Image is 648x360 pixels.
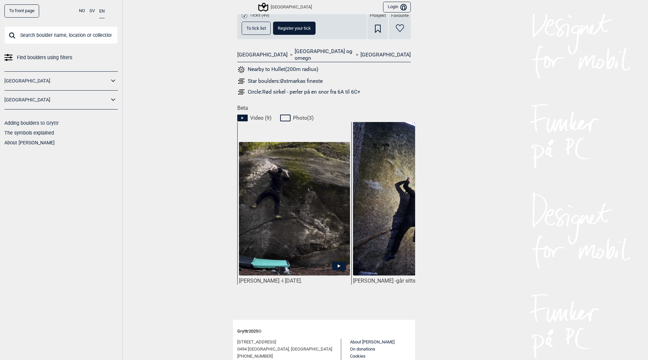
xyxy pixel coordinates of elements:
[353,122,464,296] img: Nadia pa Hullet SS
[4,120,59,126] a: Adding boulders to Gryttr
[4,4,39,18] a: To front page
[242,22,271,35] button: To tick list
[295,48,353,62] a: [GEOGRAPHIC_DATA] og omegn
[237,339,276,346] span: [STREET_ADDRESS]
[17,53,72,63] span: Find boulders using filters
[248,78,323,85] div: Star boulders: Østmarkas fineste
[89,4,95,18] button: SV
[350,346,375,352] a: On donations
[4,95,109,105] a: [GEOGRAPHIC_DATA]
[350,339,395,344] a: About [PERSON_NAME]
[237,65,318,74] button: Nearby to Hullet(200m radius)
[383,2,411,13] button: Login
[4,26,118,44] input: Search boulder name, location or collection
[360,51,411,58] a: [GEOGRAPHIC_DATA]
[79,4,85,18] button: NO
[368,9,388,39] div: Prosjekt
[248,89,360,95] div: Circle: Rød sirkel - perler på en snor fra 6A til 6C+
[99,4,105,18] button: EN
[4,130,54,136] a: The symbols explained
[237,346,332,353] span: 0494 [GEOGRAPHIC_DATA], [GEOGRAPHIC_DATA]
[278,26,311,30] span: Register your tick
[237,353,273,360] span: [PHONE_NUMBER]
[4,140,55,145] a: About [PERSON_NAME]
[237,88,411,96] a: Circle:Rød sirkel - perler på en snor fra 6A til 6C+
[237,77,411,85] a: Star boulders:Østmarkas fineste
[237,324,411,339] div: Gryttr 2025 ©
[273,22,316,35] button: Register your tick
[250,115,271,121] span: Video ( 9 )
[282,278,302,284] span: i [DATE].
[293,115,314,121] span: Photo ( 3 )
[353,278,464,285] div: [PERSON_NAME] -
[246,26,266,30] span: To tick list
[396,278,451,284] span: går sittstarten i [DATE].
[4,76,109,86] a: [GEOGRAPHIC_DATA]
[233,105,415,311] div: Beta
[259,3,312,11] div: [GEOGRAPHIC_DATA]
[237,51,288,58] a: [GEOGRAPHIC_DATA]
[239,142,350,277] img: Corey pa Hullet
[4,53,118,63] a: Find boulders using filters
[239,278,350,285] div: [PERSON_NAME] -
[350,354,366,359] a: Cookies
[391,13,409,19] span: Favourite
[250,13,269,18] span: Ticks (49)
[237,48,411,62] nav: > >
